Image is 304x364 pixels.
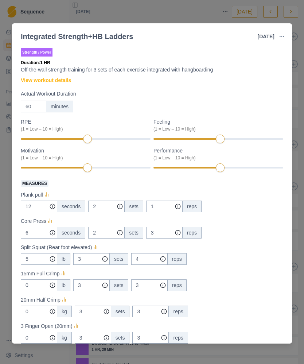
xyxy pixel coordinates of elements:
div: reps [168,332,188,344]
p: Split Squat (Rear foot elevated) [21,244,92,251]
p: 15mm Full Crimp [21,270,60,278]
div: sets [111,332,130,344]
p: Core Press [21,217,46,225]
div: seconds [57,227,85,239]
p: Strength / Power [21,48,52,57]
div: reps [182,201,202,212]
label: Motivation [21,147,146,161]
div: sets [109,279,128,291]
div: lb [57,253,70,265]
p: 3 Finger Open (20mm) [21,322,73,330]
p: Duration: 1 HR [21,59,283,66]
label: Performance [153,147,279,161]
label: Actual Workout Duration [21,90,279,98]
div: (1 = Low – 10 = High) [21,155,146,161]
div: (1 = Low – 10 = High) [153,155,279,161]
div: seconds [57,201,85,212]
div: sets [109,253,128,265]
p: 20mm Half Crimp [21,296,61,304]
label: Feeling [153,118,279,132]
div: Integrated Strength+HB Ladders [21,31,133,42]
div: sets [111,306,130,317]
div: sets [124,201,143,212]
p: Off-the-wall strength training for 3 sets of each exercise integrated with hangboarding [21,66,283,74]
div: kg [57,332,72,344]
p: Plank pull [21,191,43,199]
p: [DATE] [258,33,274,40]
div: sets [124,227,143,239]
label: RPE [21,118,146,132]
div: kg [57,306,72,317]
div: (1 = Low – 10 = High) [153,126,279,132]
div: reps [167,279,187,291]
div: reps [182,227,202,239]
a: View workout details [21,77,71,84]
div: minutes [46,101,73,112]
div: (1 = Low – 10 = High) [21,126,146,132]
div: reps [167,253,187,265]
span: Measures [21,180,48,187]
div: lb [57,279,70,291]
div: reps [168,306,188,317]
